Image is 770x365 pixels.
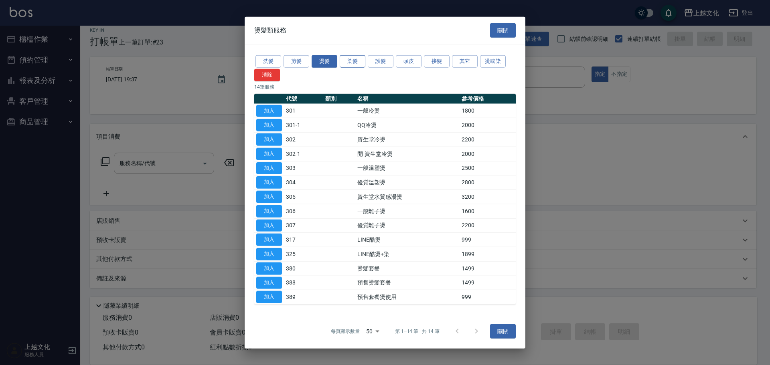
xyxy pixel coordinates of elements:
[284,175,323,190] td: 304
[355,104,459,118] td: 一般冷燙
[355,276,459,290] td: 預售燙髮套餐
[284,55,309,68] button: 剪髮
[255,55,281,68] button: 洗髮
[256,133,282,146] button: 加入
[460,276,516,290] td: 1499
[460,175,516,190] td: 2800
[256,191,282,203] button: 加入
[460,190,516,204] td: 3200
[460,118,516,132] td: 2000
[460,204,516,218] td: 1600
[396,55,421,68] button: 頭皮
[490,23,516,38] button: 關閉
[355,161,459,175] td: 一般溫塑燙
[284,104,323,118] td: 301
[460,93,516,104] th: 參考價格
[284,93,323,104] th: 代號
[256,291,282,303] button: 加入
[256,162,282,174] button: 加入
[355,232,459,247] td: LINE酷燙
[355,247,459,261] td: LINE酷燙+染
[460,161,516,175] td: 2500
[460,104,516,118] td: 1800
[355,190,459,204] td: 資生堂水質感湯燙
[256,105,282,117] button: 加入
[355,132,459,147] td: 資生堂冷燙
[368,55,393,68] button: 護髮
[460,218,516,233] td: 2200
[355,175,459,190] td: 優質溫塑燙
[256,276,282,289] button: 加入
[256,176,282,189] button: 加入
[323,93,356,104] th: 類別
[254,69,280,81] button: 清除
[355,93,459,104] th: 名稱
[284,204,323,218] td: 306
[460,132,516,147] td: 2200
[284,132,323,147] td: 302
[355,261,459,276] td: 燙髮套餐
[424,55,450,68] button: 接髮
[460,261,516,276] td: 1499
[460,290,516,304] td: 999
[395,328,440,335] p: 第 1–14 筆 共 14 筆
[256,119,282,131] button: 加入
[284,190,323,204] td: 305
[452,55,478,68] button: 其它
[284,218,323,233] td: 307
[256,262,282,274] button: 加入
[284,147,323,161] td: 302-1
[284,161,323,175] td: 303
[284,118,323,132] td: 301-1
[254,26,286,34] span: 燙髮類服務
[460,247,516,261] td: 1899
[284,276,323,290] td: 388
[340,55,365,68] button: 染髮
[256,234,282,246] button: 加入
[256,248,282,260] button: 加入
[480,55,506,68] button: 燙或染
[460,147,516,161] td: 2000
[284,290,323,304] td: 389
[363,321,382,342] div: 50
[490,324,516,339] button: 關閉
[355,204,459,218] td: 一般離子燙
[284,232,323,247] td: 317
[312,55,337,68] button: 燙髮
[355,118,459,132] td: QQ冷燙
[355,147,459,161] td: 開-資生堂冷燙
[355,218,459,233] td: 優質離子燙
[284,261,323,276] td: 380
[254,83,516,90] p: 14 筆服務
[284,247,323,261] td: 325
[460,232,516,247] td: 999
[256,147,282,160] button: 加入
[331,328,360,335] p: 每頁顯示數量
[256,219,282,232] button: 加入
[256,205,282,217] button: 加入
[355,290,459,304] td: 預售套餐燙使用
